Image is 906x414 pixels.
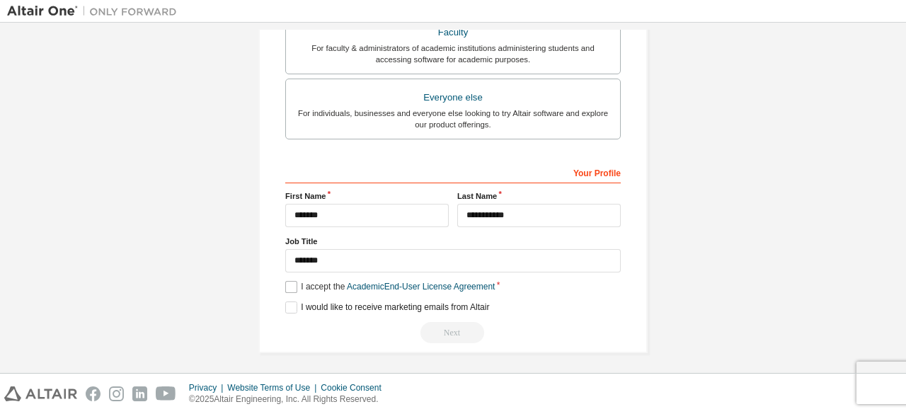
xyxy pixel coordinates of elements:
label: Job Title [285,236,621,247]
div: Privacy [189,382,227,393]
label: First Name [285,190,449,202]
div: For faculty & administrators of academic institutions administering students and accessing softwa... [294,42,612,65]
div: Read and acccept EULA to continue [285,322,621,343]
label: Last Name [457,190,621,202]
img: Altair One [7,4,184,18]
img: facebook.svg [86,386,101,401]
div: Cookie Consent [321,382,389,393]
div: Your Profile [285,161,621,183]
img: youtube.svg [156,386,176,401]
img: instagram.svg [109,386,124,401]
label: I would like to receive marketing emails from Altair [285,301,489,314]
div: Website Terms of Use [227,382,321,393]
img: altair_logo.svg [4,386,77,401]
div: Faculty [294,23,612,42]
p: © 2025 Altair Engineering, Inc. All Rights Reserved. [189,393,390,406]
img: linkedin.svg [132,386,147,401]
div: Everyone else [294,88,612,108]
a: Academic End-User License Agreement [347,282,495,292]
div: For individuals, businesses and everyone else looking to try Altair software and explore our prod... [294,108,612,130]
label: I accept the [285,281,495,293]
